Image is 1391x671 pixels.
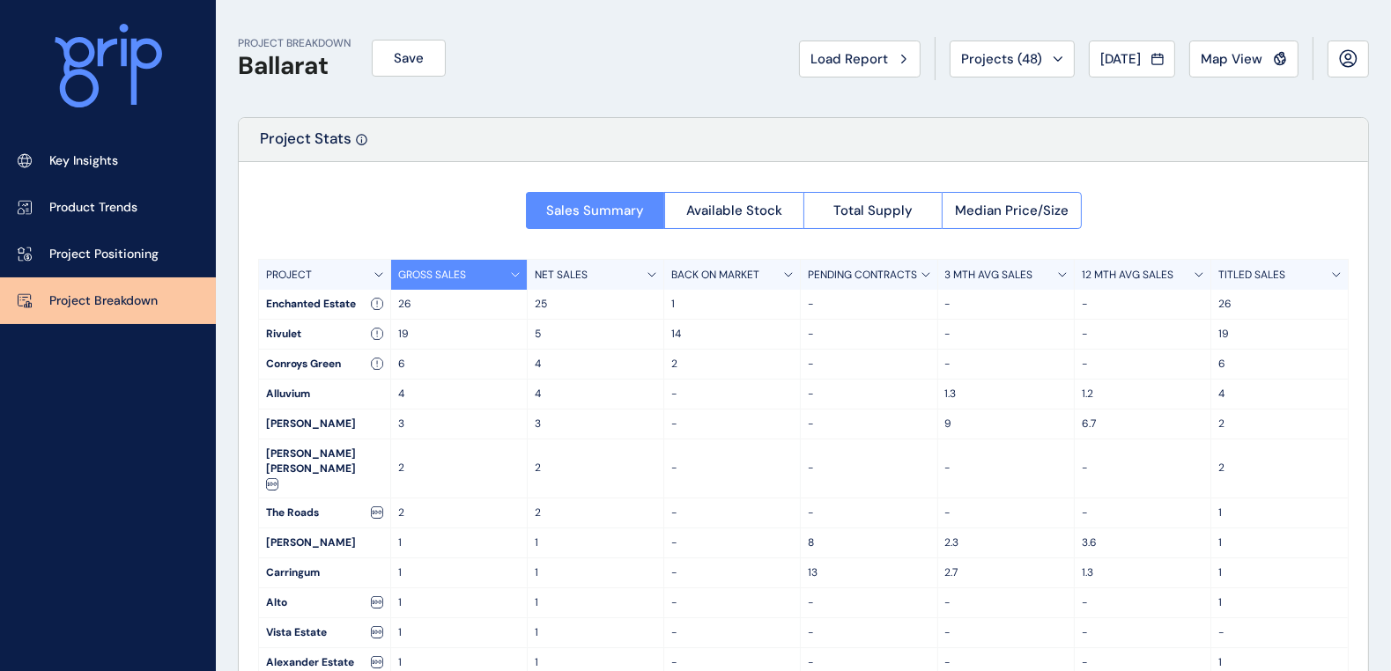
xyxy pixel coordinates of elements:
p: - [945,357,1067,372]
p: 26 [398,297,520,312]
p: 2 [671,357,793,372]
button: Projects (48) [950,41,1075,77]
p: 1.3 [1082,565,1203,580]
div: Vista Estate [259,618,390,647]
p: 14 [671,327,793,342]
p: 1 [398,595,520,610]
p: 25 [535,297,656,312]
p: 1 [1218,655,1341,670]
p: 1 [1218,535,1341,550]
p: - [671,417,793,431]
div: Rivulet [259,320,390,349]
span: Total Supply [833,202,913,219]
p: 1 [1218,565,1341,580]
p: - [1082,625,1203,640]
span: Median Price/Size [955,202,1069,219]
p: 1 [398,565,520,580]
p: Project Breakdown [49,292,158,310]
p: 2 [1218,417,1341,431]
p: - [945,461,1067,476]
p: - [671,625,793,640]
p: - [1218,625,1341,640]
span: Projects ( 48 ) [961,50,1042,68]
span: Map View [1201,50,1262,68]
p: - [808,655,929,670]
div: Alluvium [259,380,390,409]
p: 3 MTH AVG SALES [945,268,1033,283]
p: PENDING CONTRACTS [808,268,917,283]
button: Save [372,40,446,77]
div: [PERSON_NAME] [259,409,390,439]
div: [PERSON_NAME] [PERSON_NAME] [259,439,390,498]
p: PROJECT BREAKDOWN [238,36,351,51]
p: - [1082,327,1203,342]
p: 1.2 [1082,387,1203,402]
p: 8 [808,535,929,550]
p: 1 [671,297,793,312]
p: - [671,655,793,670]
p: - [671,505,793,520]
p: - [671,565,793,580]
p: - [808,461,929,476]
p: - [1082,655,1203,670]
span: [DATE] [1100,50,1141,68]
div: Conroys Green [259,350,390,379]
div: Carringum [259,558,390,587]
h1: Ballarat [238,51,351,81]
p: - [808,417,929,431]
button: Total Supply [803,192,943,229]
p: 2 [1218,461,1341,476]
p: GROSS SALES [398,268,466,283]
p: - [945,625,1067,640]
p: - [945,297,1067,312]
p: 3.6 [1082,535,1203,550]
p: 4 [1218,387,1341,402]
div: Enchanted Estate [259,290,390,319]
span: Load Report [810,50,888,68]
p: 2.7 [945,565,1067,580]
p: 13 [808,565,929,580]
p: 1 [398,655,520,670]
p: - [671,595,793,610]
p: 1 [535,565,656,580]
p: 6 [1218,357,1341,372]
p: PROJECT [266,268,312,283]
p: 1 [1218,505,1341,520]
span: Save [394,49,424,67]
button: Sales Summary [526,192,665,229]
p: - [808,625,929,640]
p: - [1082,595,1203,610]
p: - [945,327,1067,342]
p: Key Insights [49,152,118,170]
p: - [671,535,793,550]
p: 1 [398,535,520,550]
p: 4 [535,387,656,402]
p: 2.3 [945,535,1067,550]
p: 2 [398,461,520,476]
div: Alto [259,588,390,617]
p: - [945,505,1067,520]
p: 1 [398,625,520,640]
p: 19 [1218,327,1341,342]
p: 1 [535,595,656,610]
p: 1 [535,655,656,670]
p: - [1082,297,1203,312]
p: - [671,387,793,402]
p: - [808,357,929,372]
p: - [808,297,929,312]
p: 4 [535,357,656,372]
button: [DATE] [1089,41,1175,77]
button: Median Price/Size [942,192,1082,229]
button: Load Report [799,41,921,77]
p: 4 [398,387,520,402]
p: 1 [1218,595,1341,610]
p: - [945,655,1067,670]
div: The Roads [259,498,390,527]
p: 12 MTH AVG SALES [1082,268,1173,283]
p: 26 [1218,297,1341,312]
p: NET SALES [535,268,588,283]
button: Map View [1189,41,1299,77]
p: TITLED SALES [1218,268,1285,283]
p: 6 [398,357,520,372]
p: - [1082,357,1203,372]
